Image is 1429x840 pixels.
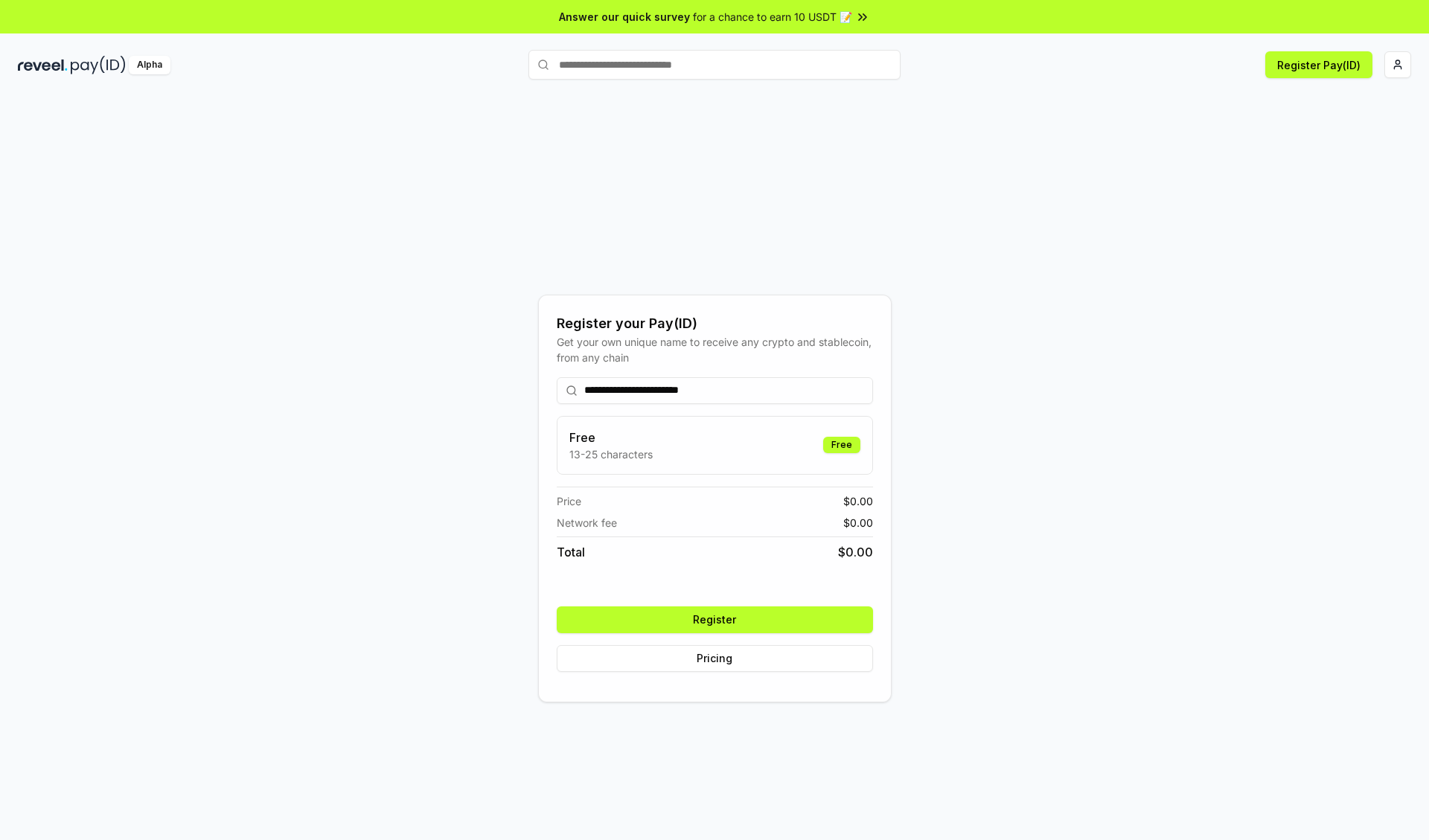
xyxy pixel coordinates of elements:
[559,9,690,25] span: Answer our quick survey
[557,334,873,365] div: Get your own unique name to receive any crypto and stablecoin, from any chain
[557,645,873,672] button: Pricing
[569,446,653,462] p: 13-25 characters
[838,543,873,561] span: $ 0.00
[557,606,873,633] button: Register
[557,493,581,509] span: Price
[693,9,852,25] span: for a chance to earn 10 USDT 📝
[557,543,585,561] span: Total
[569,429,653,446] h3: Free
[823,437,860,453] div: Free
[1265,51,1372,78] button: Register Pay(ID)
[71,56,126,74] img: pay_id
[843,515,873,530] span: $ 0.00
[18,56,68,74] img: reveel_dark
[557,313,873,334] div: Register your Pay(ID)
[843,493,873,509] span: $ 0.00
[557,515,617,530] span: Network fee
[129,56,170,74] div: Alpha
